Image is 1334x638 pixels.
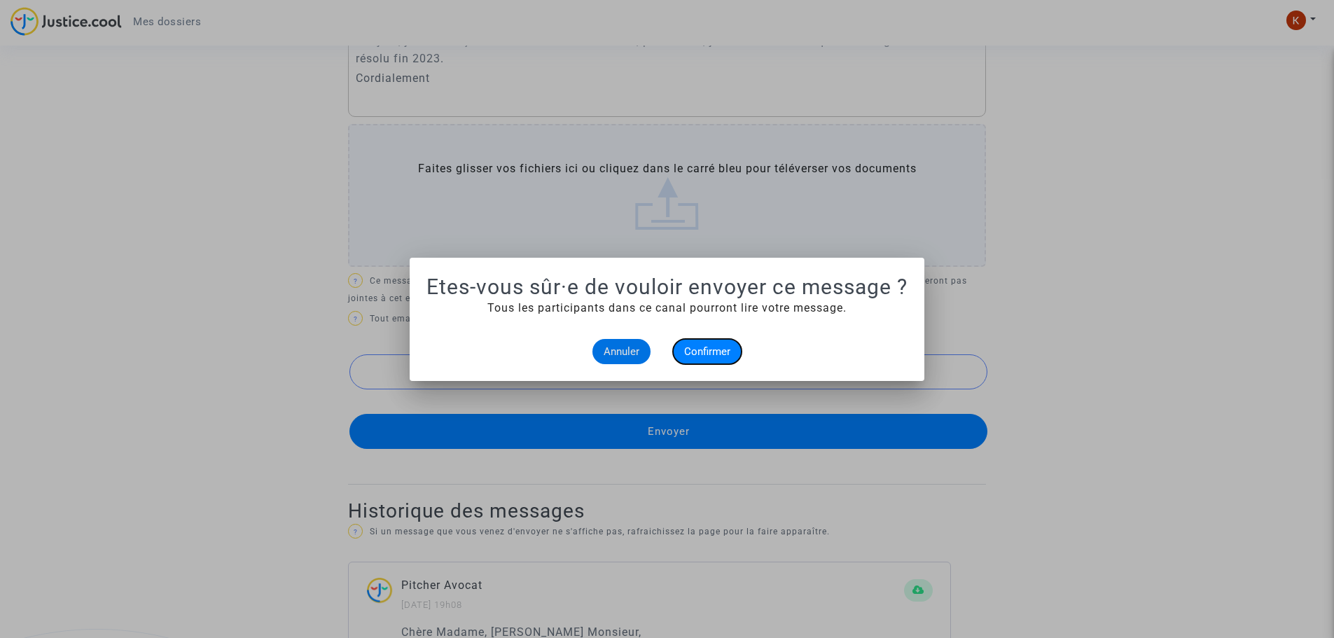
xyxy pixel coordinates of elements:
[592,339,651,364] button: Annuler
[673,339,742,364] button: Confirmer
[684,345,730,358] span: Confirmer
[487,301,847,314] span: Tous les participants dans ce canal pourront lire votre message.
[604,345,639,358] span: Annuler
[426,275,908,300] h1: Etes-vous sûr·e de vouloir envoyer ce message ?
